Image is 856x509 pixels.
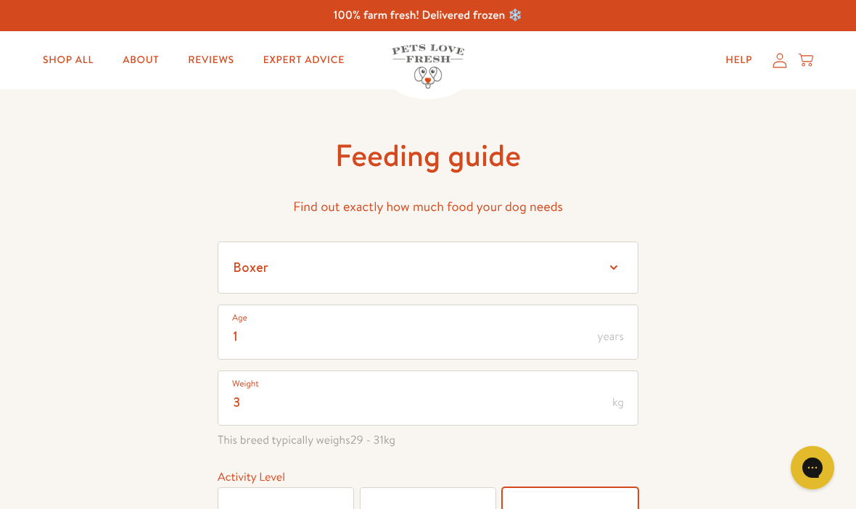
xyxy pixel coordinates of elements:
iframe: Gorgias live chat messenger [783,441,841,494]
span: This breed typically weighs kg [218,431,638,450]
p: Find out exactly how much food your dog needs [218,196,638,218]
label: Weight [232,376,259,391]
img: Pets Love Fresh [392,44,464,88]
a: Help [714,46,764,75]
input: Enter weight [218,371,638,426]
a: Shop All [31,46,105,75]
a: Expert Advice [252,46,356,75]
span: kg [612,397,624,408]
a: About [111,46,170,75]
span: 29 - 31 [350,432,384,448]
a: Reviews [176,46,245,75]
h1: Feeding guide [218,136,638,175]
span: years [598,331,624,342]
label: Age [232,310,247,325]
div: Activity Level [218,468,638,487]
input: Enter age [218,305,638,360]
